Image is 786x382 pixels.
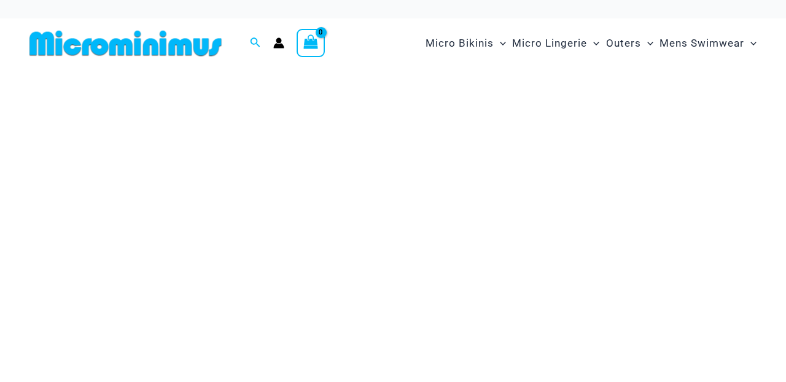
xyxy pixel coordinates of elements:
[509,25,602,62] a: Micro LingerieMenu ToggleMenu Toggle
[297,29,325,57] a: View Shopping Cart, empty
[656,25,760,62] a: Mens SwimwearMenu ToggleMenu Toggle
[273,37,284,49] a: Account icon link
[250,36,261,51] a: Search icon link
[426,28,494,59] span: Micro Bikinis
[606,28,641,59] span: Outers
[421,23,761,64] nav: Site Navigation
[660,28,744,59] span: Mens Swimwear
[512,28,587,59] span: Micro Lingerie
[587,28,599,59] span: Menu Toggle
[603,25,656,62] a: OutersMenu ToggleMenu Toggle
[25,29,227,57] img: MM SHOP LOGO FLAT
[494,28,506,59] span: Menu Toggle
[422,25,509,62] a: Micro BikinisMenu ToggleMenu Toggle
[744,28,757,59] span: Menu Toggle
[641,28,653,59] span: Menu Toggle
